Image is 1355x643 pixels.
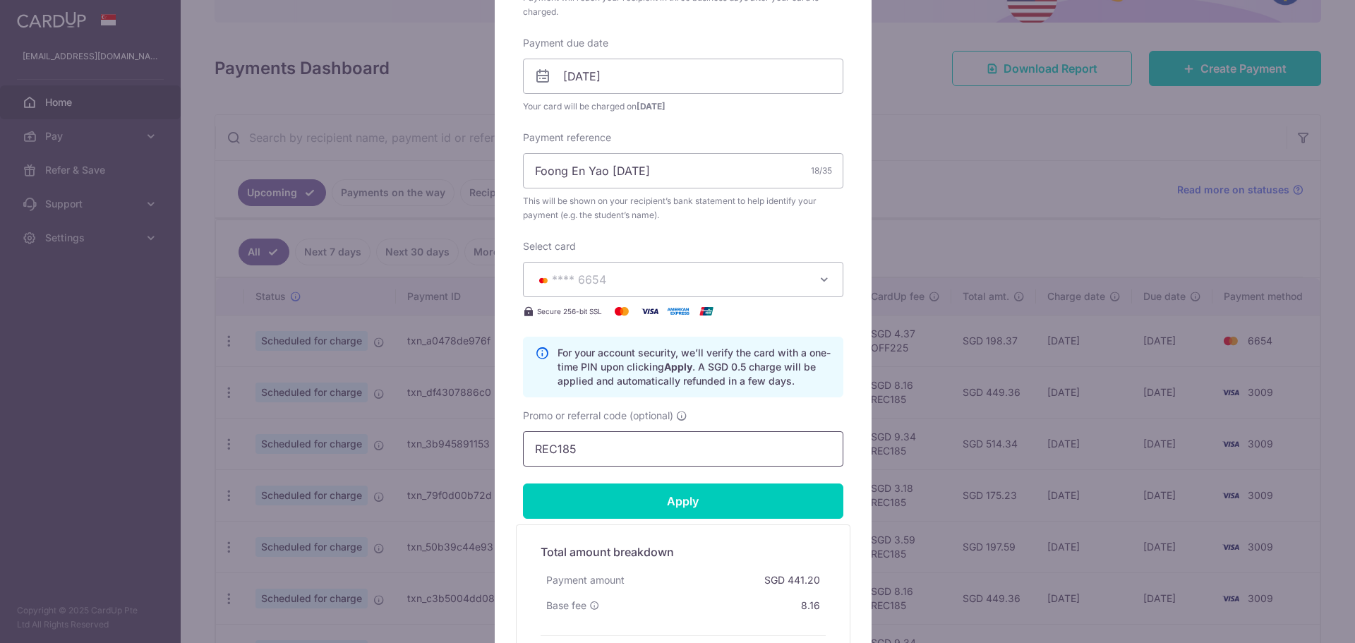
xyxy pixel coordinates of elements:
[664,361,692,373] b: Apply
[537,306,602,317] span: Secure 256-bit SSL
[759,567,826,593] div: SGD 441.20
[523,409,673,423] span: Promo or referral code (optional)
[523,36,608,50] label: Payment due date
[523,239,576,253] label: Select card
[558,346,831,388] p: For your account security, we’ll verify the card with a one-time PIN upon clicking . A SGD 0.5 ch...
[541,567,630,593] div: Payment amount
[523,100,843,114] span: Your card will be charged on
[692,303,721,320] img: UnionPay
[541,543,826,560] h5: Total amount breakdown
[637,101,666,112] span: [DATE]
[535,275,552,285] img: MASTERCARD
[523,483,843,519] input: Apply
[523,194,843,222] span: This will be shown on your recipient’s bank statement to help identify your payment (e.g. the stu...
[636,303,664,320] img: Visa
[664,303,692,320] img: American Express
[523,59,843,94] input: DD / MM / YYYY
[795,593,826,618] div: 8.16
[546,599,586,613] span: Base fee
[811,164,832,178] div: 18/35
[523,131,611,145] label: Payment reference
[608,303,636,320] img: Mastercard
